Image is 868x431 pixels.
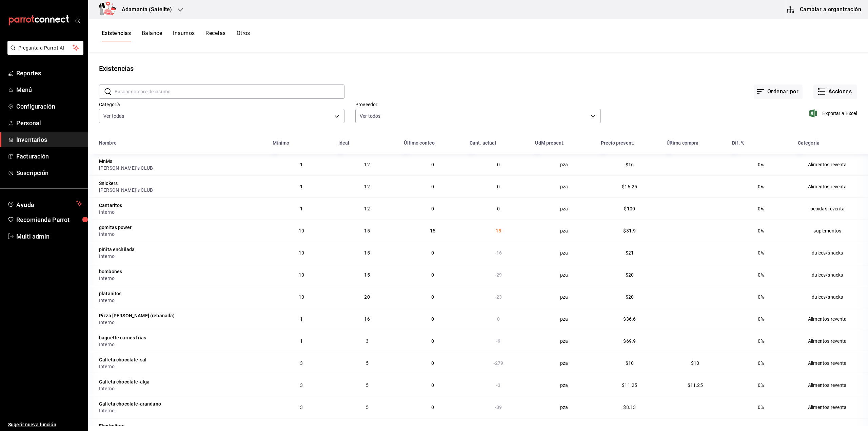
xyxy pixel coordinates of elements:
[624,206,635,211] span: $100
[99,165,264,171] div: [PERSON_NAME]´s CLUB
[103,113,124,119] span: Ver todas
[364,250,370,256] span: 15
[623,405,636,410] span: $8.13
[299,228,304,233] span: 10
[99,319,264,326] div: Interno
[300,162,303,167] span: 1
[496,228,501,233] span: 15
[299,272,304,278] span: 10
[364,206,370,211] span: 12
[531,308,597,330] td: pza
[431,162,434,167] span: 0
[622,382,637,388] span: $11.25
[623,338,636,344] span: $69.9
[99,423,124,429] div: Electrolitos
[366,360,369,366] span: 5
[364,272,370,278] span: 15
[794,374,868,396] td: Alimentos reventa
[531,242,597,264] td: pza
[16,69,82,78] span: Reportes
[667,140,699,146] div: Última compra
[115,85,344,98] input: Buscar nombre de insumo
[16,152,82,161] span: Facturación
[273,140,289,146] div: Mínimo
[300,405,303,410] span: 3
[99,253,264,260] div: Interno
[360,113,380,119] span: Ver todos
[798,140,820,146] div: Categoría
[535,140,565,146] div: UdM present.
[531,198,597,220] td: pza
[7,41,83,55] button: Pregunta a Parrot AI
[754,85,803,99] button: Ordenar por
[811,109,857,117] span: Exportar a Excel
[497,184,500,189] span: 0
[99,385,264,392] div: Interno
[116,5,172,14] h3: Adamanta (Satelite)
[99,275,264,282] div: Interno
[691,360,699,366] span: $10
[758,228,764,233] span: 0%
[300,338,303,344] span: 1
[496,338,500,344] span: -9
[531,374,597,396] td: pza
[338,140,350,146] div: Ideal
[299,250,304,256] span: 10
[364,162,370,167] span: 12
[366,382,369,388] span: 5
[300,316,303,322] span: 1
[758,272,764,278] span: 0%
[99,407,264,414] div: Interno
[626,162,634,167] span: $16
[794,264,868,286] td: dulces/snacks
[758,338,764,344] span: 0%
[794,175,868,198] td: Alimentos reventa
[431,206,434,211] span: 0
[16,232,82,241] span: Multi admin
[16,215,82,224] span: Recomienda Parrot
[173,30,195,41] button: Insumos
[497,206,500,211] span: 0
[497,316,500,322] span: 0
[758,184,764,189] span: 0%
[758,316,764,322] span: 0%
[495,272,502,278] span: -29
[300,184,303,189] span: 1
[794,242,868,264] td: dulces/snacks
[16,168,82,177] span: Suscripción
[8,421,82,428] span: Sugerir nueva función
[495,250,502,256] span: -16
[758,162,764,167] span: 0%
[16,85,82,94] span: Menú
[794,308,868,330] td: Alimentos reventa
[366,405,369,410] span: 5
[5,49,83,56] a: Pregunta a Parrot AI
[16,200,74,208] span: Ayuda
[431,250,434,256] span: 0
[99,187,264,193] div: [PERSON_NAME]´s CLUB
[99,209,264,215] div: Interno
[99,231,264,238] div: Interno
[470,140,496,146] div: Cant. actual
[300,360,303,366] span: 3
[102,30,131,41] button: Existencias
[99,290,122,297] div: platanitos
[99,158,113,165] div: MnMs
[99,341,264,348] div: Interno
[732,140,744,146] div: Dif. %
[18,44,73,52] span: Pregunta a Parrot AI
[99,363,264,370] div: Interno
[758,382,764,388] span: 0%
[626,360,634,366] span: $10
[758,250,764,256] span: 0%
[497,162,500,167] span: 0
[300,382,303,388] span: 3
[99,378,150,385] div: Galleta chocolate-alga
[431,184,434,189] span: 0
[75,18,80,23] button: open_drawer_menu
[758,294,764,300] span: 0%
[99,268,122,275] div: bombones
[99,63,134,74] div: Existencias
[531,286,597,308] td: pza
[626,250,634,256] span: $21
